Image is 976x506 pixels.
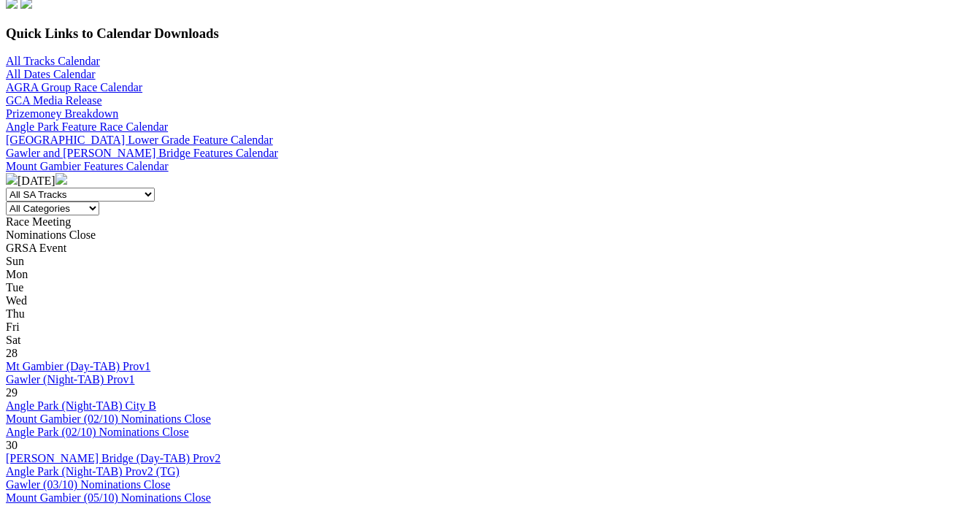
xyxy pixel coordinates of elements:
a: Mount Gambier Features Calendar [6,160,169,172]
a: Gawler (Night-TAB) Prov1 [6,373,134,386]
div: Race Meeting [6,215,970,229]
a: Mount Gambier (05/10) Nominations Close [6,491,211,504]
a: Prizemoney Breakdown [6,107,118,120]
a: Angle Park (02/10) Nominations Close [6,426,189,438]
a: Angle Park Feature Race Calendar [6,120,168,133]
span: 29 [6,386,18,399]
img: chevron-left-pager-white.svg [6,173,18,185]
a: AGRA Group Race Calendar [6,81,142,93]
div: Sat [6,334,970,347]
a: GCA Media Release [6,94,102,107]
span: 28 [6,347,18,359]
a: Angle Park (Night-TAB) City B [6,399,156,412]
a: All Dates Calendar [6,68,96,80]
div: Sun [6,255,970,268]
a: Mount Gambier (02/10) Nominations Close [6,413,211,425]
a: Angle Park (Night-TAB) Prov2 (TG) [6,465,180,478]
div: [DATE] [6,173,970,188]
a: Mt Gambier (Day-TAB) Prov1 [6,360,150,372]
a: [GEOGRAPHIC_DATA] Lower Grade Feature Calendar [6,134,273,146]
a: All Tracks Calendar [6,55,100,67]
div: Wed [6,294,970,307]
div: GRSA Event [6,242,970,255]
a: [PERSON_NAME] Bridge (Day-TAB) Prov2 [6,452,220,464]
div: Fri [6,321,970,334]
a: Gawler (03/10) Nominations Close [6,478,170,491]
div: Nominations Close [6,229,970,242]
div: Mon [6,268,970,281]
img: chevron-right-pager-white.svg [55,173,67,185]
h3: Quick Links to Calendar Downloads [6,26,970,42]
a: Gawler and [PERSON_NAME] Bridge Features Calendar [6,147,278,159]
div: Thu [6,307,970,321]
span: 30 [6,439,18,451]
div: Tue [6,281,970,294]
